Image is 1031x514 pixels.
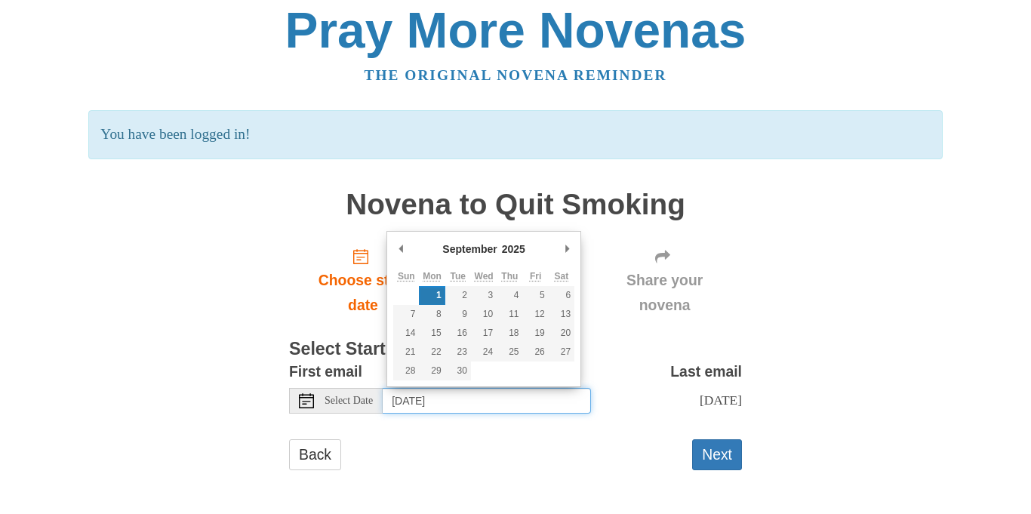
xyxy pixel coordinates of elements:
button: 29 [419,362,445,380]
abbr: Friday [530,271,541,282]
abbr: Thursday [501,271,518,282]
button: 15 [419,324,445,343]
span: Select Date [325,396,373,406]
button: 9 [445,305,471,324]
button: 10 [471,305,497,324]
label: Last email [670,359,742,384]
button: 19 [523,324,549,343]
button: 16 [445,324,471,343]
button: 22 [419,343,445,362]
button: 3 [471,286,497,305]
button: 24 [471,343,497,362]
button: 8 [419,305,445,324]
p: You have been logged in! [88,110,942,159]
button: 14 [393,324,419,343]
span: Choose start date [304,268,422,318]
button: 18 [497,324,522,343]
div: 2025 [500,238,528,260]
span: [DATE] [700,392,742,408]
button: 25 [497,343,522,362]
a: The original novena reminder [365,67,667,83]
button: 12 [523,305,549,324]
button: 13 [549,305,574,324]
button: 27 [549,343,574,362]
button: 5 [523,286,549,305]
button: 26 [523,343,549,362]
a: Back [289,439,341,470]
button: 30 [445,362,471,380]
a: Choose start date [289,235,437,325]
h3: Select Start Date [289,340,742,359]
abbr: Saturday [555,271,569,282]
button: Previous Month [393,238,408,260]
button: 21 [393,343,419,362]
abbr: Monday [423,271,442,282]
button: 17 [471,324,497,343]
button: 4 [497,286,522,305]
span: Share your novena [602,268,727,318]
input: Use the arrow keys to pick a date [383,388,591,414]
button: 7 [393,305,419,324]
button: 23 [445,343,471,362]
button: 11 [497,305,522,324]
button: Next [692,439,742,470]
h1: Novena to Quit Smoking [289,189,742,221]
a: Pray More Novenas [285,2,746,58]
button: 6 [549,286,574,305]
abbr: Sunday [398,271,415,282]
div: September [440,238,499,260]
abbr: Wednesday [475,271,494,282]
button: Next Month [559,238,574,260]
button: 28 [393,362,419,380]
button: 1 [419,286,445,305]
label: First email [289,359,362,384]
button: 20 [549,324,574,343]
abbr: Tuesday [451,271,466,282]
button: 2 [445,286,471,305]
div: Click "Next" to confirm your start date first. [587,235,742,325]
